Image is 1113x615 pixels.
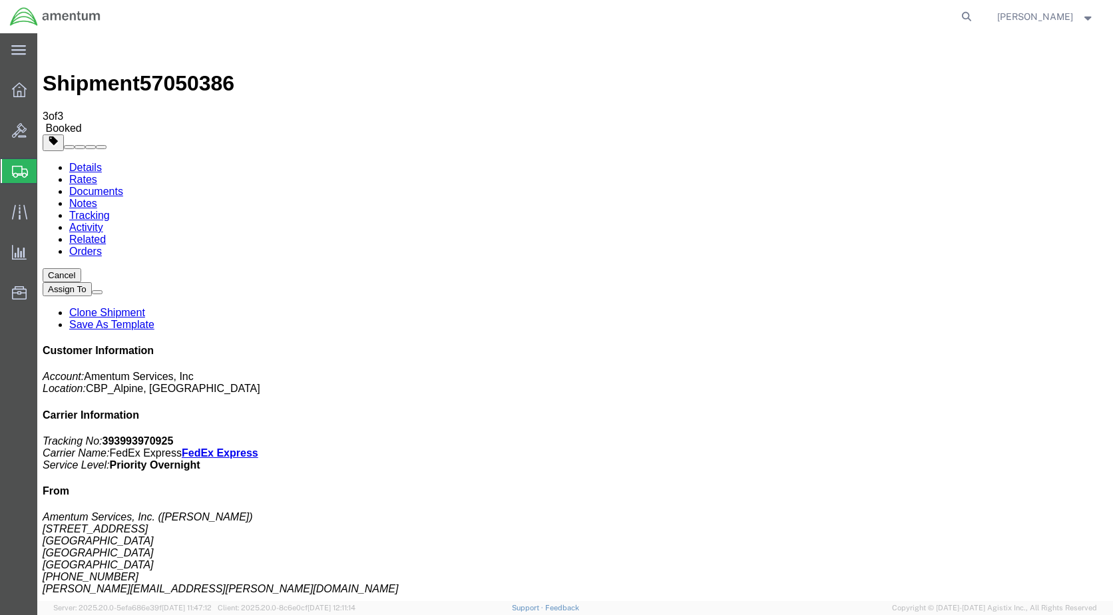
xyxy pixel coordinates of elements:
span: David Jurado [997,9,1073,24]
i: Carrier Name: [5,414,72,425]
i: Account: [5,337,47,349]
iframe: FS Legacy Container [37,33,1113,601]
button: Assign To [5,249,55,263]
address: Amentum Services, Inc. ([PERSON_NAME]) [STREET_ADDRESS] [GEOGRAPHIC_DATA] [GEOGRAPHIC_DATA] [PHON... [5,478,1070,562]
a: Details [32,128,65,140]
a: Clone Shipment [32,274,108,285]
b: Priority Overnight [73,426,163,437]
a: Orders [32,212,65,224]
i: Tracking No: [5,402,65,413]
button: Cancel [5,235,44,249]
i: Service Level: [5,426,73,437]
i: Location: [5,349,49,361]
img: logo [9,7,101,27]
span: 3 [20,77,26,89]
p: CBP_Alpine, [GEOGRAPHIC_DATA] [5,337,1070,361]
span: [DATE] 12:11:14 [308,604,355,612]
span: Booked [8,89,44,101]
div: of [5,77,1070,89]
span: FedEx Express [72,414,144,425]
span: Server: 2025.20.0-5efa686e39f [53,604,212,612]
a: FedEx Express [144,414,221,425]
span: Amentum Services, Inc [47,337,156,349]
a: Rates [32,140,60,152]
span: Copyright © [DATE]-[DATE] Agistix Inc., All Rights Reserved [892,602,1097,614]
span: 3 [5,77,11,89]
a: Activity [32,188,66,200]
h4: Customer Information [5,311,1070,323]
a: Support [512,604,545,612]
span: Client: 2025.20.0-8c6e0cf [218,604,355,612]
a: Tracking [32,176,73,188]
span: [GEOGRAPHIC_DATA] [5,526,116,537]
h4: Carrier Information [5,376,1070,388]
b: 393993970925 [65,402,136,413]
a: Documents [32,152,86,164]
button: [PERSON_NAME] [997,9,1095,25]
a: Save As Template [32,286,117,297]
span: 57050386 [103,38,197,62]
h4: From [5,452,1070,464]
a: Notes [32,164,60,176]
a: Feedback [545,604,579,612]
a: Related [32,200,69,212]
span: [DATE] 11:47:12 [162,604,212,612]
